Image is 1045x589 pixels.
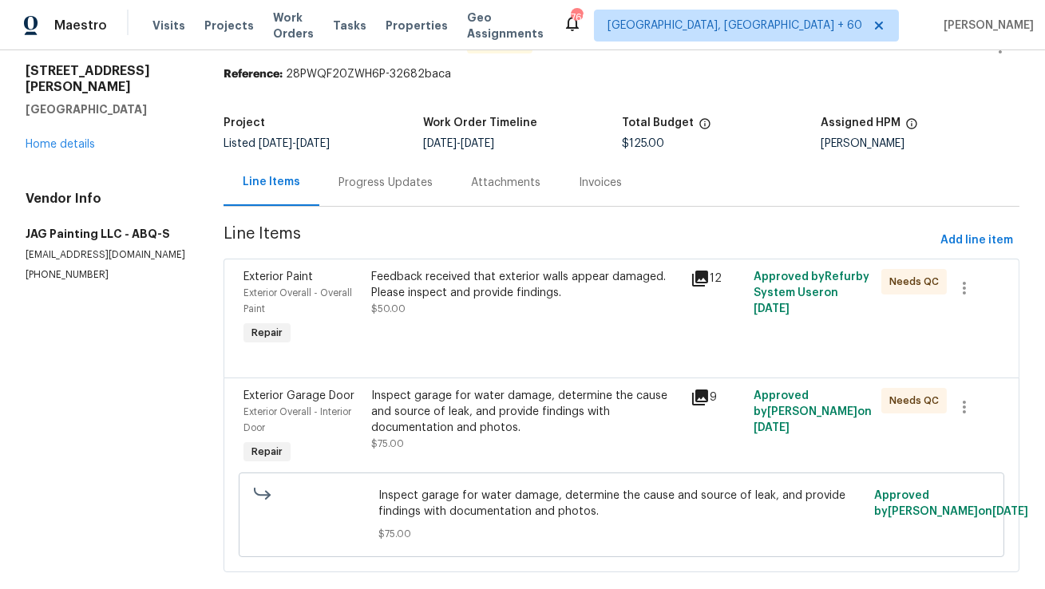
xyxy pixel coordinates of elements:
[273,10,314,42] span: Work Orders
[691,269,745,288] div: 12
[245,444,289,460] span: Repair
[754,422,790,433] span: [DATE]
[821,138,1019,149] div: [PERSON_NAME]
[467,10,544,42] span: Geo Assignments
[934,226,1019,255] button: Add line item
[224,138,330,149] span: Listed
[937,18,1034,34] span: [PERSON_NAME]
[26,101,185,117] h5: [GEOGRAPHIC_DATA]
[699,117,711,138] span: The total cost of line items that have been proposed by Opendoor. This sum includes line items th...
[471,175,540,191] div: Attachments
[54,18,107,34] span: Maestro
[259,138,292,149] span: [DATE]
[889,393,945,409] span: Needs QC
[423,138,457,149] span: [DATE]
[423,117,537,128] h5: Work Order Timeline
[371,304,406,314] span: $50.00
[243,407,351,433] span: Exterior Overall - Interior Door
[243,288,352,314] span: Exterior Overall - Overall Paint
[875,490,1029,517] span: Approved by [PERSON_NAME] on
[204,18,254,34] span: Projects
[224,69,283,80] b: Reference:
[386,18,448,34] span: Properties
[378,526,865,542] span: $75.00
[338,175,433,191] div: Progress Updates
[371,269,680,301] div: Feedback received that exterior walls appear damaged. Please inspect and provide findings.
[754,390,872,433] span: Approved by [PERSON_NAME] on
[754,303,790,314] span: [DATE]
[224,117,265,128] h5: Project
[26,248,185,262] p: [EMAIL_ADDRESS][DOMAIN_NAME]
[622,138,664,149] span: $125.00
[461,138,494,149] span: [DATE]
[224,66,1019,82] div: 28PWQF20ZWH6P-32682baca
[243,174,300,190] div: Line Items
[993,506,1029,517] span: [DATE]
[608,18,862,34] span: [GEOGRAPHIC_DATA], [GEOGRAPHIC_DATA] + 60
[622,117,694,128] h5: Total Budget
[152,18,185,34] span: Visits
[821,117,901,128] h5: Assigned HPM
[26,191,185,207] h4: Vendor Info
[691,388,745,407] div: 9
[259,138,330,149] span: -
[423,138,494,149] span: -
[333,20,366,31] span: Tasks
[245,325,289,341] span: Repair
[296,138,330,149] span: [DATE]
[371,388,680,436] div: Inspect garage for water damage, determine the cause and source of leak, and provide findings wit...
[243,271,313,283] span: Exterior Paint
[224,226,934,255] span: Line Items
[571,10,582,26] div: 769
[243,390,354,401] span: Exterior Garage Door
[378,488,865,520] span: Inspect garage for water damage, determine the cause and source of leak, and provide findings wit...
[754,271,869,314] span: Approved by Refurby System User on
[26,63,185,95] h2: [STREET_ADDRESS][PERSON_NAME]
[889,274,945,290] span: Needs QC
[26,139,95,150] a: Home details
[371,439,404,449] span: $75.00
[26,226,185,242] h5: JAG Painting LLC - ABQ-S
[579,175,622,191] div: Invoices
[940,231,1013,251] span: Add line item
[905,117,918,138] span: The hpm assigned to this work order.
[26,268,185,282] p: [PHONE_NUMBER]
